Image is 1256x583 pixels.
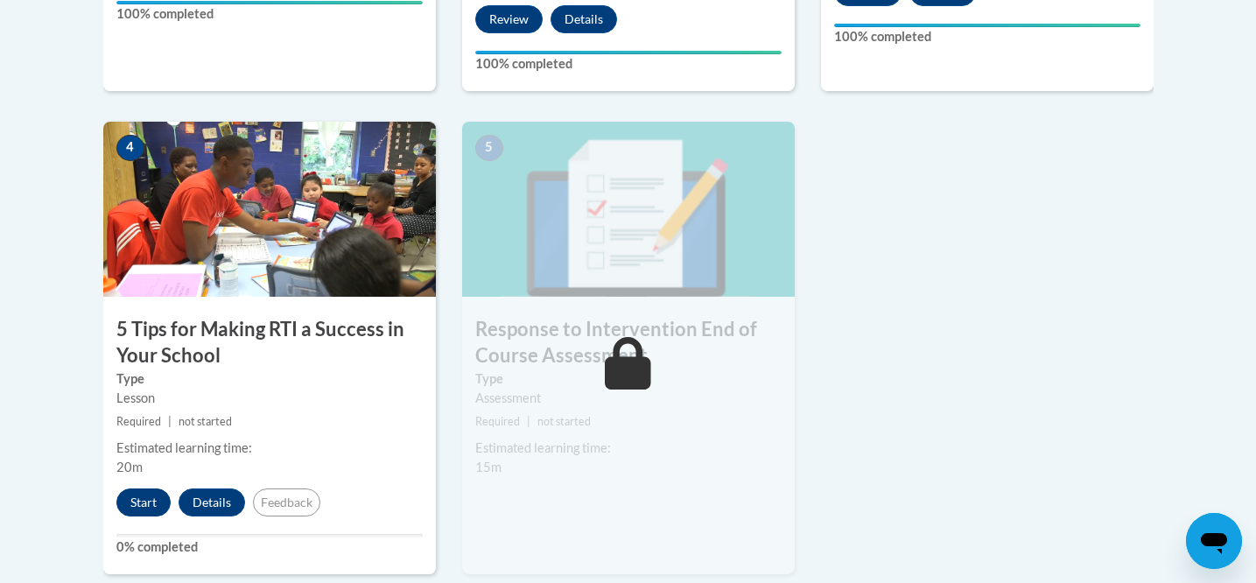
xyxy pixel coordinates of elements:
span: 20m [116,460,143,474]
label: Type [475,369,782,389]
img: Course Image [462,122,795,297]
label: 100% completed [475,54,782,74]
span: 15m [475,460,502,474]
button: Review [475,5,543,33]
span: not started [537,415,591,428]
h3: 5 Tips for Making RTI a Success in Your School [103,316,436,370]
button: Start [116,488,171,516]
iframe: Button to launch messaging window [1186,513,1242,569]
div: Your progress [834,24,1140,27]
label: 100% completed [834,27,1140,46]
div: Estimated learning time: [116,439,423,458]
span: Required [475,415,520,428]
div: Your progress [475,51,782,54]
label: 100% completed [116,4,423,24]
span: Required [116,415,161,428]
span: 4 [116,135,144,161]
div: Assessment [475,389,782,408]
span: not started [179,415,232,428]
div: Estimated learning time: [475,439,782,458]
button: Details [179,488,245,516]
button: Feedback [253,488,320,516]
div: Your progress [116,1,423,4]
span: | [168,415,172,428]
span: | [527,415,530,428]
img: Course Image [103,122,436,297]
label: 0% completed [116,537,423,557]
span: 5 [475,135,503,161]
button: Details [551,5,617,33]
label: Type [116,369,423,389]
h3: Response to Intervention End of Course Assessment [462,316,795,370]
div: Lesson [116,389,423,408]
